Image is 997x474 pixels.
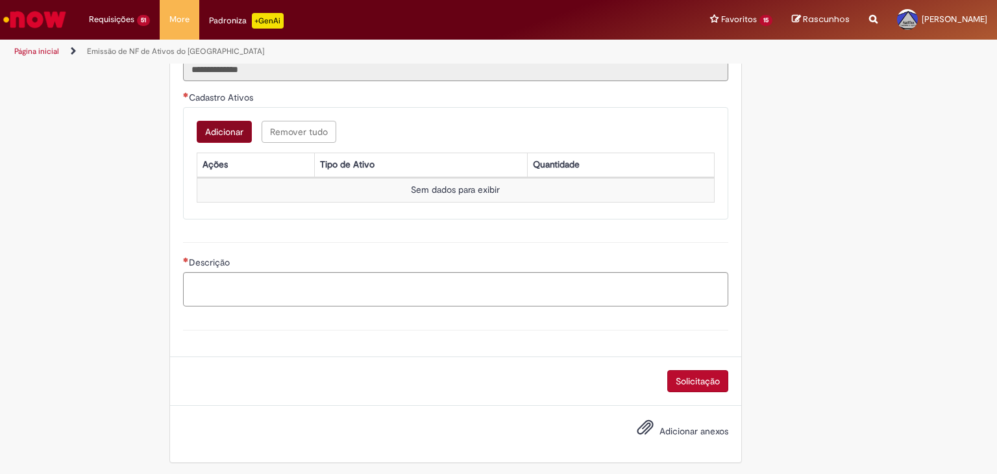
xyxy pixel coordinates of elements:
button: Solicitação [667,370,728,392]
span: Necessários [183,92,189,97]
span: [PERSON_NAME] [922,14,987,25]
span: More [169,13,190,26]
th: Quantidade [527,153,714,177]
a: Página inicial [14,46,59,56]
span: Cadastro Ativos [189,92,256,103]
button: Adicionar anexos [634,416,657,445]
td: Sem dados para exibir [197,178,714,202]
div: Padroniza [209,13,284,29]
img: ServiceNow [1,6,68,32]
textarea: Descrição [183,272,728,307]
input: CNPJ da Transportadora [183,59,728,81]
th: Tipo de Ativo [315,153,527,177]
span: Necessários [183,257,189,262]
a: Emissão de NF de Ativos do [GEOGRAPHIC_DATA] [87,46,264,56]
span: 51 [137,15,150,26]
a: Rascunhos [792,14,850,26]
p: +GenAi [252,13,284,29]
span: Adicionar anexos [659,425,728,437]
span: Rascunhos [803,13,850,25]
span: Requisições [89,13,134,26]
th: Ações [197,153,314,177]
span: 15 [759,15,772,26]
button: Add a row for Cadastro Ativos [197,121,252,143]
ul: Trilhas de página [10,40,655,64]
span: Favoritos [721,13,757,26]
span: Descrição [189,256,232,268]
